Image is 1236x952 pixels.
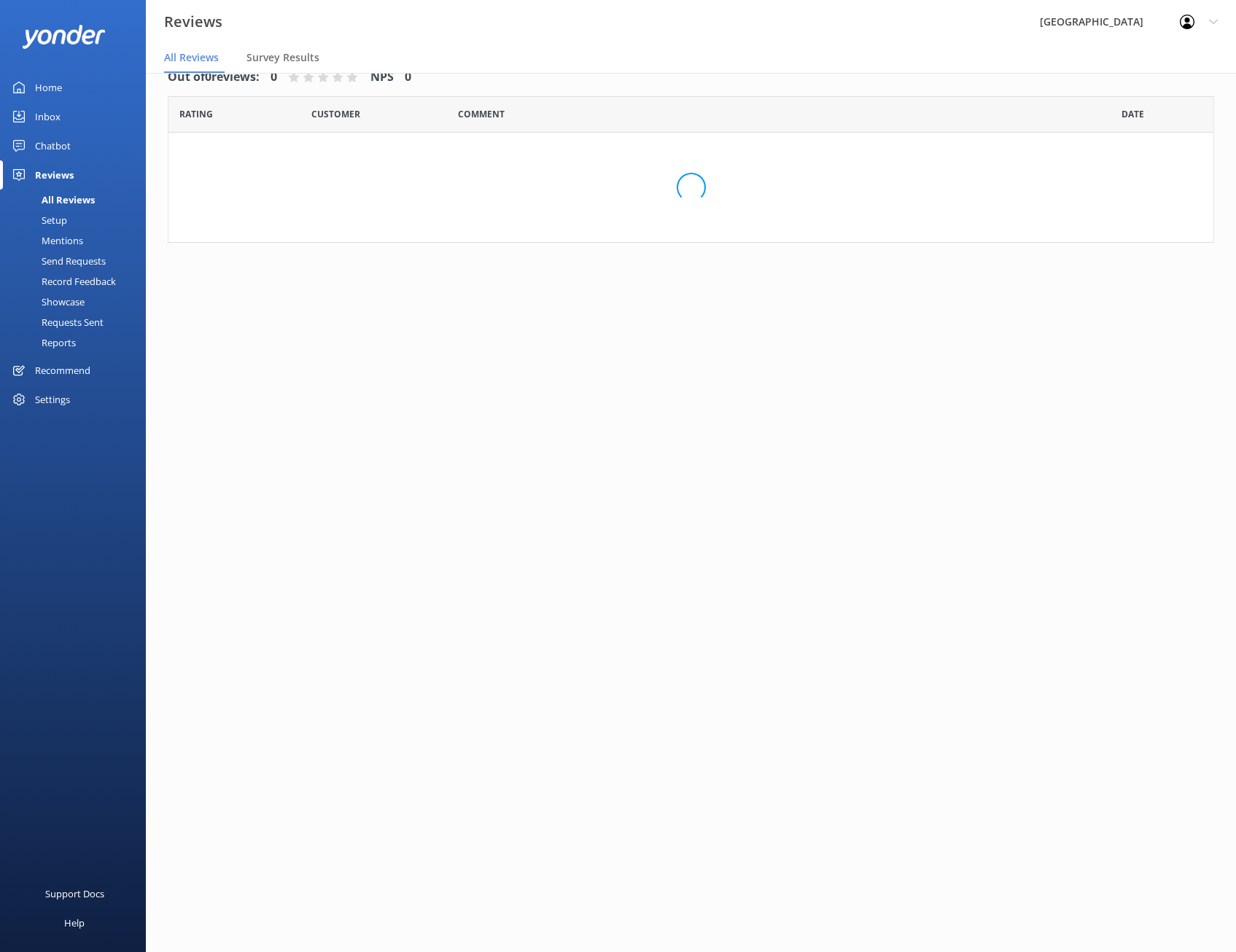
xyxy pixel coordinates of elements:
div: Recommend [35,356,90,385]
img: yonder-white-logo.png [22,25,106,49]
h4: Out of 0 reviews: [168,68,260,87]
a: Mentions [9,230,146,251]
a: Reports [9,332,146,353]
h3: Reviews [164,10,222,34]
div: Requests Sent [9,312,104,332]
div: Record Feedback [9,271,116,292]
span: Date [179,107,213,121]
a: Send Requests [9,251,146,271]
div: Setup [9,210,67,230]
div: All Reviews [9,190,95,210]
div: Settings [35,385,70,414]
div: Reviews [35,160,74,190]
div: Showcase [9,292,85,312]
h4: 0 [271,68,277,87]
div: Reports [9,332,76,353]
h4: 0 [405,68,411,87]
div: Help [64,908,85,937]
span: Date [311,107,360,121]
div: Chatbot [35,131,71,160]
a: Setup [9,210,146,230]
a: All Reviews [9,190,146,210]
div: Inbox [35,102,61,131]
span: Question [458,107,505,121]
span: Survey Results [246,50,319,65]
div: Mentions [9,230,83,251]
span: Date [1122,107,1144,121]
div: Send Requests [9,251,106,271]
a: Record Feedback [9,271,146,292]
a: Requests Sent [9,312,146,332]
span: All Reviews [164,50,219,65]
div: Support Docs [45,879,104,908]
div: Home [35,73,62,102]
h4: NPS [370,68,394,87]
a: Showcase [9,292,146,312]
